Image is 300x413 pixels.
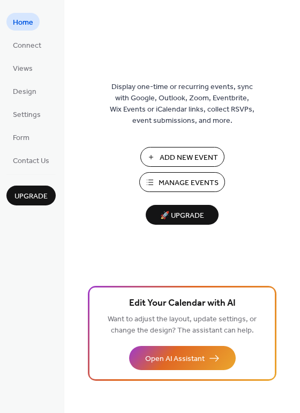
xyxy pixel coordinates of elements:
[152,209,212,223] span: 🚀 Upgrade
[6,36,48,54] a: Connect
[13,17,33,28] span: Home
[129,296,236,311] span: Edit Your Calendar with AI
[13,156,49,167] span: Contact Us
[145,353,205,365] span: Open AI Assistant
[159,178,219,189] span: Manage Events
[13,109,41,121] span: Settings
[13,40,41,51] span: Connect
[6,82,43,100] a: Design
[6,13,40,31] a: Home
[6,128,36,146] a: Form
[6,151,56,169] a: Contact Us
[6,59,39,77] a: Views
[108,312,257,338] span: Want to adjust the layout, update settings, or change the design? The assistant can help.
[146,205,219,225] button: 🚀 Upgrade
[129,346,236,370] button: Open AI Assistant
[139,172,225,192] button: Manage Events
[13,63,33,75] span: Views
[140,147,224,167] button: Add New Event
[6,186,56,205] button: Upgrade
[13,86,36,98] span: Design
[6,105,47,123] a: Settings
[110,82,254,127] span: Display one-time or recurring events, sync with Google, Outlook, Zoom, Eventbrite, Wix Events or ...
[14,191,48,202] span: Upgrade
[13,132,29,144] span: Form
[160,152,218,164] span: Add New Event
